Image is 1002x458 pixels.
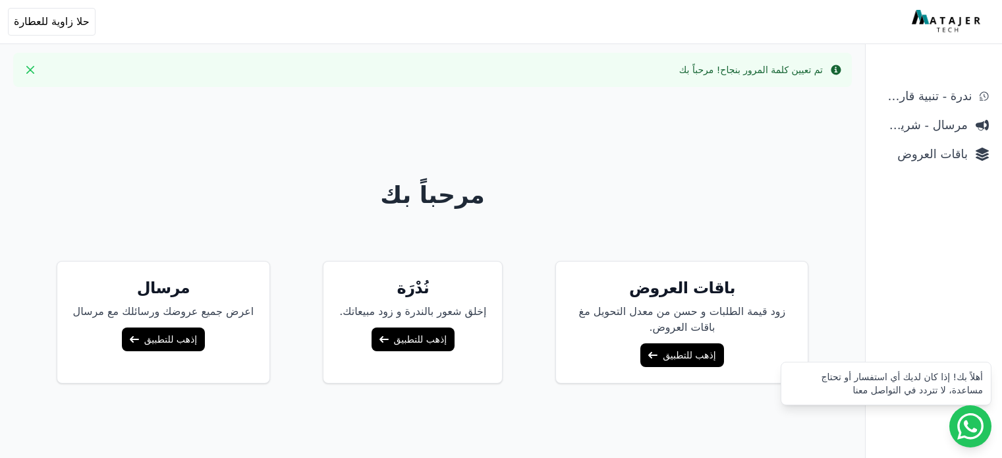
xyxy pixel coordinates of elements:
[879,145,968,163] span: باقات العروض
[679,63,823,76] div: تم تعيين كلمة المرور بنجاح! مرحباً بك
[572,277,792,299] h5: باقات العروض
[339,277,486,299] h5: نُدْرَة
[8,8,96,36] button: حلا زاوية للعطارة
[11,182,854,208] h1: مرحباً بك
[14,14,90,30] span: حلا زاوية للعطارة
[912,10,984,34] img: MatajerTech Logo
[879,87,972,105] span: ندرة - تنبية قارب علي النفاذ
[372,328,455,351] a: إذهب للتطبيق
[572,304,792,335] p: زود قيمة الطلبات و حسن من معدل التحويل مغ باقات العروض.
[640,343,723,367] a: إذهب للتطبيق
[339,304,486,320] p: إخلق شعور بالندرة و زود مبيعاتك.
[20,59,41,80] button: Close
[122,328,205,351] a: إذهب للتطبيق
[73,304,254,320] p: اعرض جميع عروضك ورسائلك مع مرسال
[879,116,968,134] span: مرسال - شريط دعاية
[73,277,254,299] h5: مرسال
[789,370,983,397] div: أهلاً بك! إذا كان لديك أي استفسار أو تحتاج مساعدة، لا تتردد في التواصل معنا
